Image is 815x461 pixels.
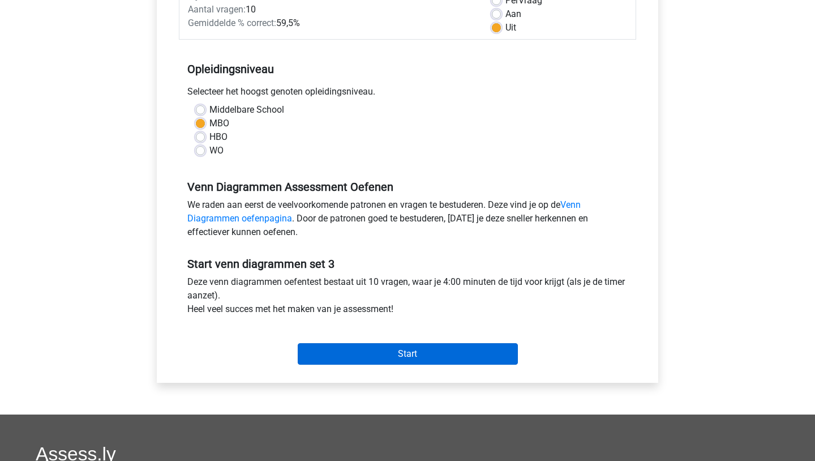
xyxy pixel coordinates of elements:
[187,257,628,271] h5: Start venn diagrammen set 3
[298,343,518,365] input: Start
[179,3,483,16] div: 10
[179,85,636,103] div: Selecteer het hoogst genoten opleidingsniveau.
[209,144,224,157] label: WO
[179,198,636,244] div: We raden aan eerst de veelvoorkomende patronen en vragen te bestuderen. Deze vind je op de . Door...
[209,103,284,117] label: Middelbare School
[187,58,628,80] h5: Opleidingsniveau
[179,16,483,30] div: 59,5%
[505,7,521,21] label: Aan
[209,117,229,130] label: MBO
[187,180,628,194] h5: Venn Diagrammen Assessment Oefenen
[179,275,636,321] div: Deze venn diagrammen oefentest bestaat uit 10 vragen, waar je 4:00 minuten de tijd voor krijgt (a...
[188,18,276,28] span: Gemiddelde % correct:
[188,4,246,15] span: Aantal vragen:
[209,130,228,144] label: HBO
[505,21,516,35] label: Uit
